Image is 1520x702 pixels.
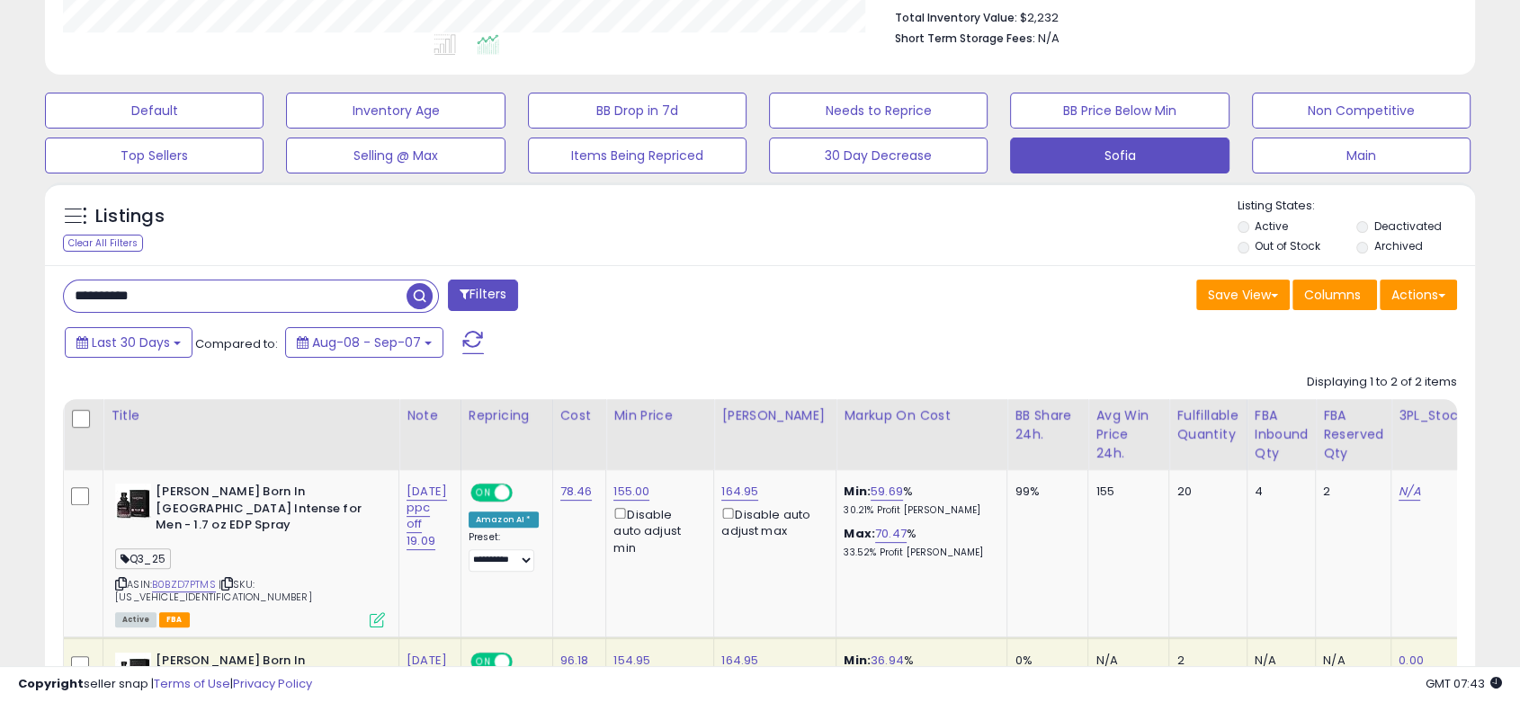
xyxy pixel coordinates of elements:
[1010,93,1229,129] button: BB Price Below Min
[895,10,1017,25] b: Total Inventory Value:
[1399,406,1469,425] div: 3PL_Stock
[407,406,453,425] div: Note
[1255,238,1320,253] label: Out of Stock
[1292,280,1377,310] button: Columns
[312,333,421,351] span: Aug-08 - Sep-07
[1255,406,1309,463] div: FBA inbound Qty
[844,484,993,517] div: %
[836,399,1007,470] th: The percentage added to the cost of goods (COGS) that forms the calculator for Min & Max prices.
[407,483,447,550] a: [DATE] ppc off 19.09
[613,406,706,425] div: Min Price
[285,327,443,358] button: Aug-08 - Sep-07
[1380,280,1457,310] button: Actions
[1176,406,1238,444] div: Fulfillable Quantity
[895,5,1444,27] li: $2,232
[286,93,505,129] button: Inventory Age
[1374,238,1423,253] label: Archived
[1255,484,1302,500] div: 4
[844,526,993,559] div: %
[448,280,518,311] button: Filters
[721,504,822,539] div: Disable auto adjust max
[152,577,216,592] a: B0BZD7PTMS
[1252,93,1471,129] button: Non Competitive
[844,483,871,500] b: Min:
[844,504,993,517] p: 30.21% Profit [PERSON_NAME]
[45,138,264,173] button: Top Sellers
[18,675,84,692] strong: Copyright
[115,548,171,569] span: Q3_25
[528,93,747,129] button: BB Drop in 7d
[1399,483,1420,501] a: N/A
[560,483,593,501] a: 78.46
[233,675,312,692] a: Privacy Policy
[469,511,539,528] div: Amazon AI *
[1323,484,1377,500] div: 2
[1255,218,1288,234] label: Active
[1095,406,1161,463] div: Avg Win Price 24h.
[528,138,747,173] button: Items Being Repriced
[195,335,278,352] span: Compared to:
[115,484,385,626] div: ASIN:
[286,138,505,173] button: Selling @ Max
[1015,406,1080,444] div: BB Share 24h.
[844,525,875,542] b: Max:
[844,546,993,559] p: 33.52% Profit [PERSON_NAME]
[560,406,599,425] div: Cost
[115,612,156,627] span: All listings currently available for purchase on Amazon
[1196,280,1290,310] button: Save View
[510,485,539,501] span: OFF
[1015,484,1074,500] div: 99%
[1323,406,1383,463] div: FBA Reserved Qty
[844,406,999,425] div: Markup on Cost
[115,577,312,604] span: | SKU: [US_VEHICLE_IDENTIFICATION_NUMBER]
[1307,374,1457,391] div: Displaying 1 to 2 of 2 items
[769,138,988,173] button: 30 Day Decrease
[1010,138,1229,173] button: Sofia
[721,406,828,425] div: [PERSON_NAME]
[1374,218,1442,234] label: Deactivated
[115,484,151,520] img: 41Z7yn+qqQL._SL40_.jpg
[1252,138,1471,173] button: Main
[769,93,988,129] button: Needs to Reprice
[92,333,170,351] span: Last 30 Days
[469,406,545,425] div: Repricing
[875,525,907,543] a: 70.47
[472,485,495,501] span: ON
[613,483,649,501] a: 155.00
[45,93,264,129] button: Default
[156,484,374,538] b: [PERSON_NAME] Born In [GEOGRAPHIC_DATA] Intense for Men - 1.7 oz EDP Spray
[1095,484,1155,500] div: 155
[1391,399,1477,470] th: CSV column name: cust_attr_3_3PL_Stock
[1176,484,1232,500] div: 20
[721,483,758,501] a: 164.95
[613,504,700,556] div: Disable auto adjust min
[1238,198,1475,215] p: Listing States:
[18,676,312,693] div: seller snap | |
[111,406,391,425] div: Title
[895,31,1035,46] b: Short Term Storage Fees:
[154,675,230,692] a: Terms of Use
[469,531,539,572] div: Preset:
[65,327,192,358] button: Last 30 Days
[1038,30,1060,47] span: N/A
[1304,286,1361,304] span: Columns
[95,204,165,229] h5: Listings
[1426,675,1502,692] span: 2025-10-8 07:43 GMT
[159,612,190,627] span: FBA
[871,483,903,501] a: 59.69
[63,235,143,252] div: Clear All Filters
